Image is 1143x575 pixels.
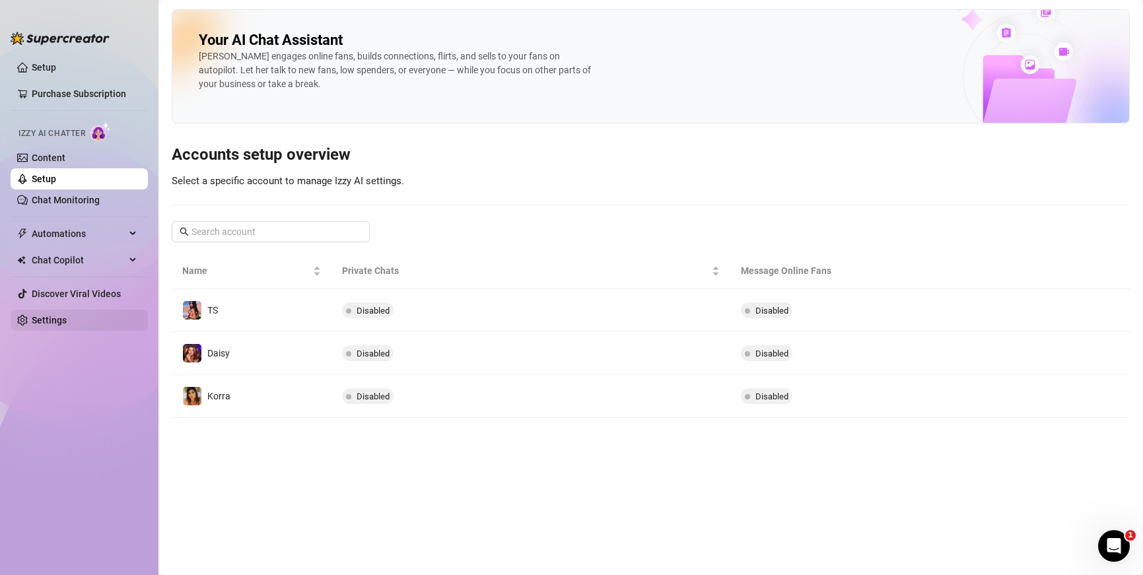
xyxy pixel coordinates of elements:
h3: Accounts setup overview [172,145,1130,166]
input: Search account [191,224,351,239]
img: TS [183,301,201,320]
span: Select a specific account to manage Izzy AI settings. [172,175,404,187]
th: Name [172,253,331,289]
span: Disabled [357,391,390,401]
h2: Your AI Chat Assistant [199,31,343,50]
th: Message Online Fans [730,253,996,289]
img: logo-BBDzfeDw.svg [11,32,110,45]
span: Chat Copilot [32,250,125,271]
a: Purchase Subscription [32,83,137,104]
iframe: Intercom live chat [1098,530,1130,562]
a: Discover Viral Videos [32,288,121,299]
span: Disabled [357,306,390,316]
span: Disabled [357,349,390,358]
span: Korra [207,391,230,401]
span: TS [207,305,218,316]
span: Automations [32,223,125,244]
a: Setup [32,62,56,73]
span: Name [182,263,310,278]
span: Disabled [755,349,788,358]
div: [PERSON_NAME] engages online fans, builds connections, flirts, and sells to your fans on autopilo... [199,50,595,91]
span: Disabled [755,306,788,316]
a: Content [32,152,65,163]
img: Daisy [183,344,201,362]
img: Chat Copilot [17,255,26,265]
img: AI Chatter [90,122,111,141]
span: Private Chats [342,263,710,278]
a: Chat Monitoring [32,195,100,205]
a: Setup [32,174,56,184]
img: Korra [183,387,201,405]
span: 1 [1125,530,1136,541]
span: search [180,227,189,236]
span: thunderbolt [17,228,28,239]
a: Settings [32,315,67,325]
span: Izzy AI Chatter [18,127,85,140]
span: Disabled [755,391,788,401]
span: Daisy [207,348,230,358]
th: Private Chats [331,253,731,289]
